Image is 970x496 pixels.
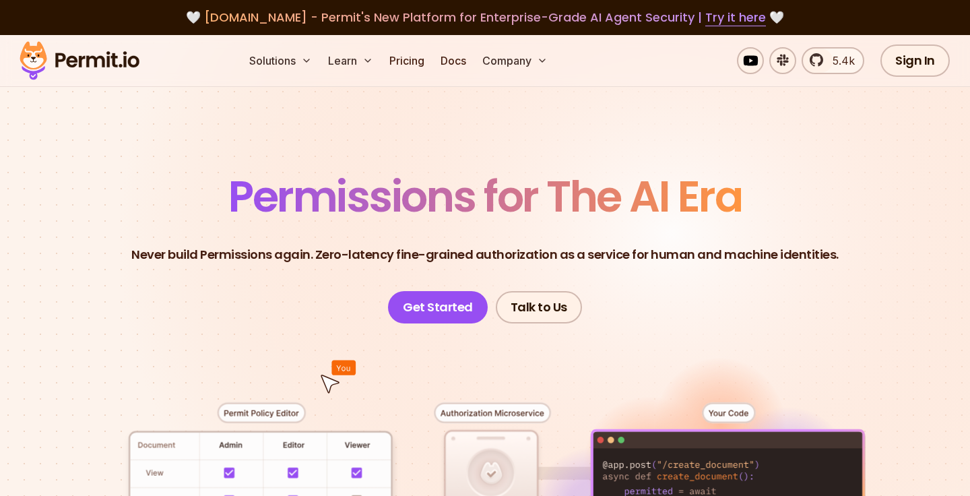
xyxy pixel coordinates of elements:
[204,9,766,26] span: [DOMAIN_NAME] - Permit's New Platform for Enterprise-Grade AI Agent Security |
[323,47,379,74] button: Learn
[496,291,582,323] a: Talk to Us
[244,47,317,74] button: Solutions
[32,8,938,27] div: 🤍 🤍
[13,38,145,84] img: Permit logo
[384,47,430,74] a: Pricing
[388,291,488,323] a: Get Started
[802,47,864,74] a: 5.4k
[705,9,766,26] a: Try it here
[228,166,742,226] span: Permissions for The AI Era
[131,245,839,264] p: Never build Permissions again. Zero-latency fine-grained authorization as a service for human and...
[880,44,950,77] a: Sign In
[825,53,855,69] span: 5.4k
[435,47,472,74] a: Docs
[477,47,553,74] button: Company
